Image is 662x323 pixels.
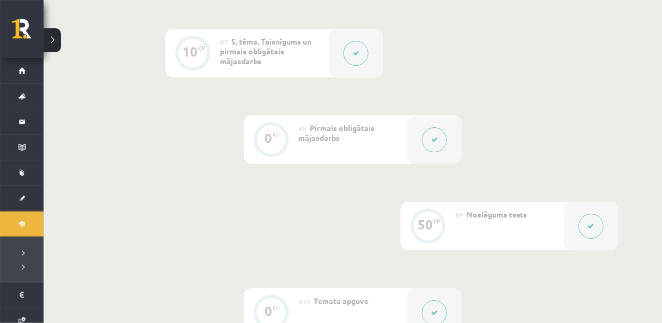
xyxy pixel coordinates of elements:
[455,210,463,219] span: #9
[272,132,280,138] div: XP
[272,305,280,310] div: XP
[467,209,528,219] span: Noslēguma tests
[220,38,228,46] span: #7
[314,296,369,306] span: Temata apguve
[182,47,198,57] div: 10
[265,306,272,316] div: 0
[198,45,205,51] div: XP
[12,19,44,46] a: Rīgas 1. Tālmācības vidusskola
[418,220,433,229] div: 50
[433,218,440,224] div: XP
[220,36,311,66] span: 5. tēma. Taisnīgums un pirmais obligātais mājasdarbs
[298,124,307,133] span: #8
[298,297,310,306] span: #10
[265,133,272,143] div: 0
[298,123,375,142] span: Pirmais obligātais mājasdarbs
